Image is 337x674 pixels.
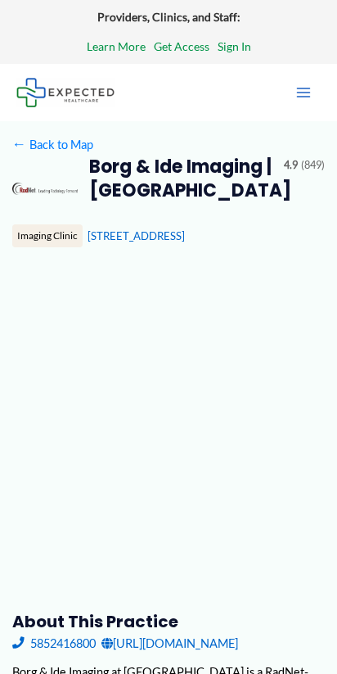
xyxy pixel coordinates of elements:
h3: About this practice [12,611,326,632]
a: [STREET_ADDRESS] [88,229,185,242]
div: Imaging Clinic [12,224,83,247]
strong: Providers, Clinics, and Staff: [97,10,240,24]
button: Main menu toggle [286,75,321,110]
a: [URL][DOMAIN_NAME] [101,632,238,654]
a: 5852416800 [12,632,96,654]
span: ← [12,137,27,152]
a: Sign In [218,36,251,57]
h2: Borg & Ide Imaging | [GEOGRAPHIC_DATA] [89,156,272,202]
a: Learn More [87,36,146,57]
span: 4.9 [284,156,298,175]
img: Expected Healthcare Logo - side, dark font, small [16,78,115,106]
a: Get Access [154,36,209,57]
a: ←Back to Map [12,133,93,156]
span: (849) [301,156,325,175]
